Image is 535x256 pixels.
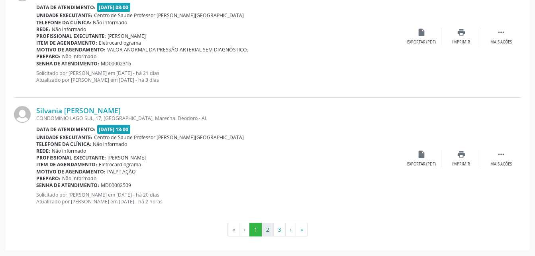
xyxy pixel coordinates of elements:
[36,106,121,115] a: Silvania [PERSON_NAME]
[457,28,466,37] i: print
[36,60,99,67] b: Senha de atendimento:
[107,46,248,53] span: VALOR ANORMAL DA PRESSÃO ARTERIAL SEM DIAGNÓSTICO.
[101,60,131,67] span: MD00002316
[36,46,106,53] b: Motivo de agendamento:
[97,125,131,134] span: [DATE] 13:00
[36,4,96,11] b: Data de atendimento:
[497,28,506,37] i: 
[36,53,61,60] b: Preparo:
[93,141,127,148] span: Não informado
[36,12,92,19] b: Unidade executante:
[417,150,426,159] i: insert_drive_file
[273,223,286,236] button: Go to page 3
[36,182,99,189] b: Senha de atendimento:
[14,223,521,236] ul: Pagination
[94,134,244,141] span: Centro de Saude Professor [PERSON_NAME][GEOGRAPHIC_DATA]
[93,19,127,26] span: Não informado
[108,33,146,39] span: [PERSON_NAME]
[36,154,106,161] b: Profissional executante:
[285,223,296,236] button: Go to next page
[36,161,97,168] b: Item de agendamento:
[36,168,106,175] b: Motivo de agendamento:
[62,53,96,60] span: Não informado
[36,175,61,182] b: Preparo:
[36,26,50,33] b: Rede:
[407,39,436,45] div: Exportar (PDF)
[417,28,426,37] i: insert_drive_file
[52,26,86,33] span: Não informado
[261,223,274,236] button: Go to page 2
[249,223,262,236] button: Go to page 1
[36,70,402,83] p: Solicitado por [PERSON_NAME] em [DATE] - há 21 dias Atualizado por [PERSON_NAME] em [DATE] - há 3...
[36,134,92,141] b: Unidade executante:
[296,223,308,236] button: Go to last page
[36,115,402,122] div: CONDOMINIO LAGO SUL, 17, [GEOGRAPHIC_DATA], Marechal Deodoro - AL
[108,154,146,161] span: [PERSON_NAME]
[107,168,136,175] span: PALPITAÇÃO
[36,33,106,39] b: Profissional executante:
[36,141,91,148] b: Telefone da clínica:
[452,161,470,167] div: Imprimir
[52,148,86,154] span: Não informado
[62,175,96,182] span: Não informado
[36,148,50,154] b: Rede:
[407,161,436,167] div: Exportar (PDF)
[36,126,96,133] b: Data de atendimento:
[457,150,466,159] i: print
[99,39,141,46] span: Eletrocardiograma
[36,191,402,205] p: Solicitado por [PERSON_NAME] em [DATE] - há 20 dias Atualizado por [PERSON_NAME] em [DATE] - há 2...
[94,12,244,19] span: Centro de Saude Professor [PERSON_NAME][GEOGRAPHIC_DATA]
[452,39,470,45] div: Imprimir
[101,182,131,189] span: MD00002509
[99,161,141,168] span: Eletrocardiograma
[14,106,31,123] img: img
[490,39,512,45] div: Mais ações
[97,3,131,12] span: [DATE] 08:00
[497,150,506,159] i: 
[36,19,91,26] b: Telefone da clínica:
[36,39,97,46] b: Item de agendamento:
[490,161,512,167] div: Mais ações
